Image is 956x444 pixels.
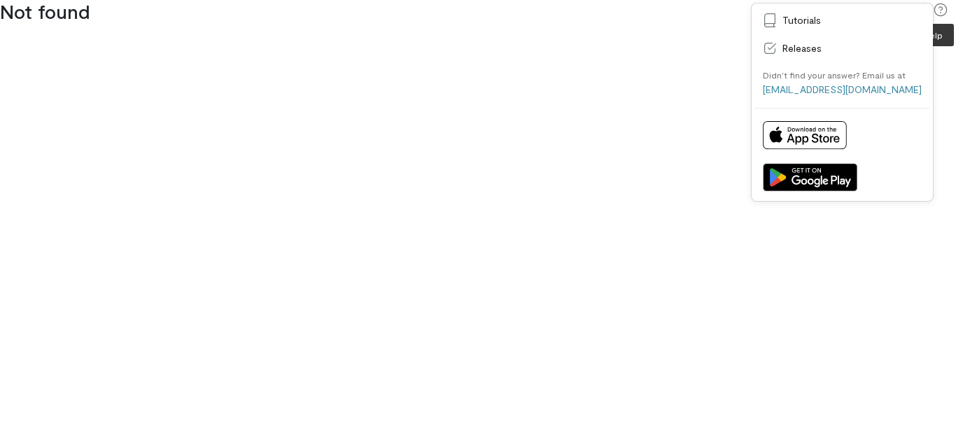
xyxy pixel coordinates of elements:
[782,13,922,27] span: Tutorials
[763,69,906,81] div: Didn’t find your answer? Email us at
[763,121,847,149] img: Download on App Store
[934,3,948,17] div: Help
[763,83,922,95] a: [EMAIL_ADDRESS][DOMAIN_NAME]
[754,34,930,62] a: Releases
[782,41,922,55] span: Releases
[763,163,857,191] img: Get it on Google Play
[754,6,930,34] a: Tutorials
